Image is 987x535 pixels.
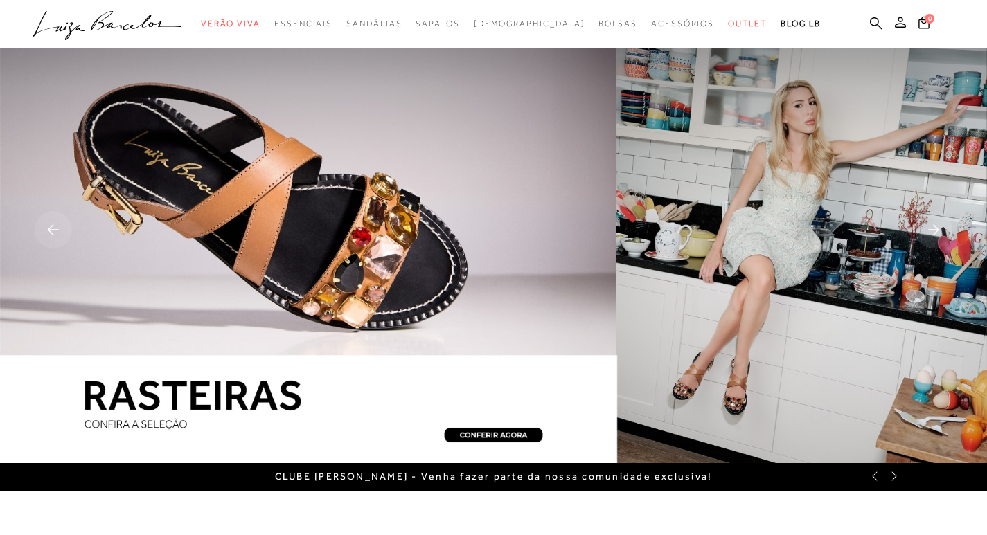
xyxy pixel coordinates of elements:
span: 0 [925,14,934,24]
a: noSubCategoriesText [346,11,402,37]
a: noSubCategoriesText [416,11,459,37]
a: noSubCategoriesText [728,11,767,37]
span: BLOG LB [781,19,821,28]
span: [DEMOGRAPHIC_DATA] [474,19,585,28]
a: noSubCategoriesText [651,11,714,37]
button: 0 [914,15,934,34]
a: BLOG LB [781,11,821,37]
span: Essenciais [274,19,332,28]
span: Verão Viva [201,19,260,28]
span: Sandálias [346,19,402,28]
a: noSubCategoriesText [598,11,637,37]
span: Bolsas [598,19,637,28]
a: noSubCategoriesText [274,11,332,37]
a: noSubCategoriesText [474,11,585,37]
span: Sapatos [416,19,459,28]
span: Outlet [728,19,767,28]
a: noSubCategoriesText [201,11,260,37]
span: Acessórios [651,19,714,28]
a: CLUBE [PERSON_NAME] - Venha fazer parte da nossa comunidade exclusiva! [275,471,713,482]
